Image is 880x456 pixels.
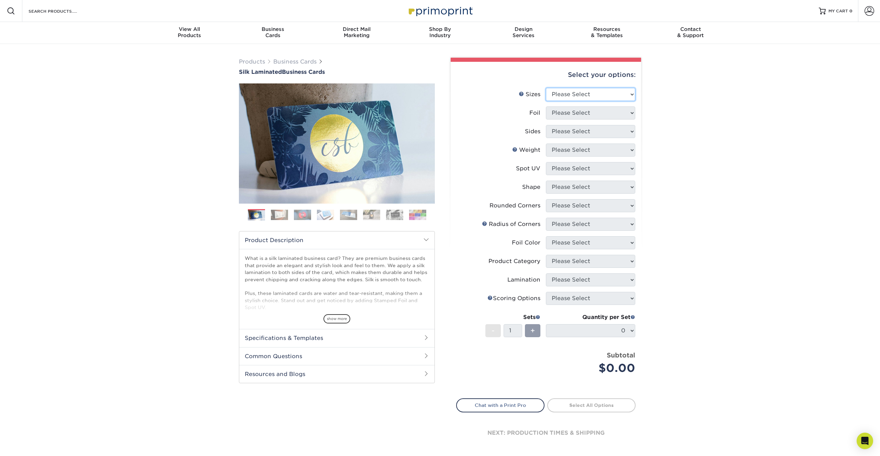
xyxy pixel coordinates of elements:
[649,26,732,38] div: & Support
[828,8,848,14] span: MY CART
[148,22,231,44] a: View AllProducts
[315,26,398,38] div: Marketing
[488,257,540,265] div: Product Category
[607,351,635,359] strong: Subtotal
[565,26,649,32] span: Resources
[519,90,540,99] div: Sizes
[551,360,635,376] div: $0.00
[386,209,403,220] img: Business Cards 07
[148,26,231,38] div: Products
[482,26,565,32] span: Design
[398,22,482,44] a: Shop ByIndustry
[857,433,873,449] div: Open Intercom Messenger
[409,209,426,220] img: Business Cards 08
[456,398,544,412] a: Chat with a Print Pro
[530,326,535,336] span: +
[231,26,315,38] div: Cards
[482,22,565,44] a: DesignServices
[239,69,282,75] span: Silk Laminated
[649,22,732,44] a: Contact& Support
[522,183,540,191] div: Shape
[529,109,540,117] div: Foil
[239,329,434,347] h2: Specifications & Templates
[239,69,435,75] a: Silk LaminatedBusiness Cards
[398,26,482,32] span: Shop By
[482,26,565,38] div: Services
[398,26,482,38] div: Industry
[546,313,635,321] div: Quantity per Set
[363,209,380,220] img: Business Cards 06
[239,69,435,75] h1: Business Cards
[512,146,540,154] div: Weight
[231,22,315,44] a: BusinessCards
[406,3,474,18] img: Primoprint
[482,220,540,228] div: Radius of Corners
[239,231,434,249] h2: Product Description
[248,207,265,224] img: Business Cards 01
[239,58,265,65] a: Products
[565,26,649,38] div: & Templates
[239,365,434,383] h2: Resources and Blogs
[239,347,434,365] h2: Common Questions
[512,239,540,247] div: Foil Color
[456,62,636,88] div: Select your options:
[315,26,398,32] span: Direct Mail
[323,314,350,323] span: show more
[28,7,95,15] input: SEARCH PRODUCTS.....
[492,326,495,336] span: -
[239,46,435,241] img: Silk Laminated 01
[231,26,315,32] span: Business
[547,398,636,412] a: Select All Options
[245,255,429,367] p: What is a silk laminated business card? They are premium business cards that provide an elegant a...
[340,209,357,220] img: Business Cards 05
[507,276,540,284] div: Lamination
[271,209,288,220] img: Business Cards 02
[516,164,540,173] div: Spot UV
[489,202,540,210] div: Rounded Corners
[649,26,732,32] span: Contact
[485,313,540,321] div: Sets
[525,127,540,136] div: Sides
[487,294,540,303] div: Scoring Options
[273,58,317,65] a: Business Cards
[565,22,649,44] a: Resources& Templates
[148,26,231,32] span: View All
[294,209,311,220] img: Business Cards 03
[315,22,398,44] a: Direct MailMarketing
[317,209,334,220] img: Business Cards 04
[849,9,852,13] span: 0
[456,412,636,454] div: next: production times & shipping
